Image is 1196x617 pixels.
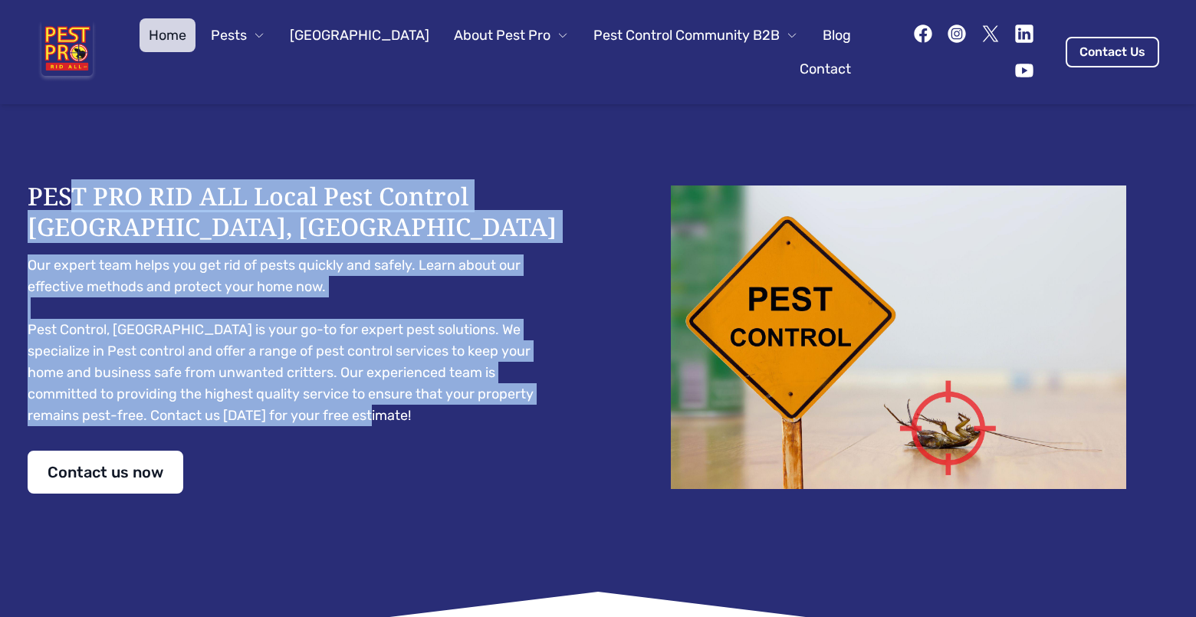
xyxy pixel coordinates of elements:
[584,18,807,52] button: Pest Control Community B2B
[790,52,860,86] a: Contact
[140,18,195,52] a: Home
[28,181,567,242] h1: PEST PRO RID ALL Local Pest Control [GEOGRAPHIC_DATA], [GEOGRAPHIC_DATA]
[211,25,247,46] span: Pests
[28,254,567,426] pre: Our expert team helps you get rid of pests quickly and safely. Learn about our effective methods ...
[202,18,274,52] button: Pests
[454,25,550,46] span: About Pest Pro
[281,18,439,52] a: [GEOGRAPHIC_DATA]
[629,185,1168,489] img: Dead cockroach on floor with caution sign pest control
[593,25,780,46] span: Pest Control Community B2B
[37,21,97,83] img: Pest Pro Rid All
[28,451,183,494] a: Contact us now
[1066,37,1159,67] a: Contact Us
[813,18,860,52] a: Blog
[445,18,578,52] button: About Pest Pro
